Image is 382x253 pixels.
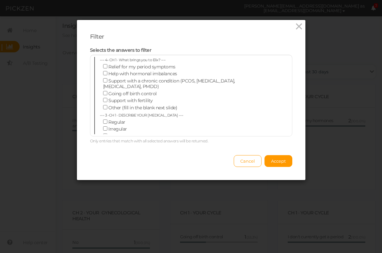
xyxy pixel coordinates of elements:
span: ---- 3 -CH 1 · DESCRIBE YOUR [MEDICAL_DATA] ---- [100,113,183,117]
input: Going off birth control [103,91,107,95]
span: Help with hormonal imbalances [108,71,177,77]
span: Only entries that match with all selected answers will be returned. [90,138,209,143]
span: I don't currently get a period [108,133,169,139]
input: Support with a chronic condition (PCOS, [MEDICAL_DATA], [MEDICAL_DATA], PMDD) [103,78,107,82]
span: Selects the answers to filter [90,47,152,53]
span: Irregular [108,126,127,132]
input: Other (fill in the blank next slide) [103,105,107,109]
span: Support with fertility [108,98,153,103]
input: Help with hormonal imbalances [103,71,107,75]
span: Support with a chronic condition (PCOS, [MEDICAL_DATA], [MEDICAL_DATA], PMDD) [103,78,235,90]
span: Filter [90,33,104,40]
input: Irregular [103,126,107,131]
span: Accept [271,158,286,164]
span: ---- 4- CH 1 · What brings you to Elix? ---- [100,58,166,62]
input: Regular [103,119,107,124]
input: Relief for my period symptoms [103,64,107,68]
input: I don't currently get a period [103,134,107,138]
span: Going off birth control [108,91,157,97]
input: Support with fertility [103,98,107,102]
span: Other (fill in the blank next slide) [108,105,177,111]
span: Relief for my period symptoms [108,64,175,70]
span: Regular [108,119,125,125]
button: Cancel [234,155,262,167]
span: Cancel [240,158,255,164]
button: Accept [264,155,292,167]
